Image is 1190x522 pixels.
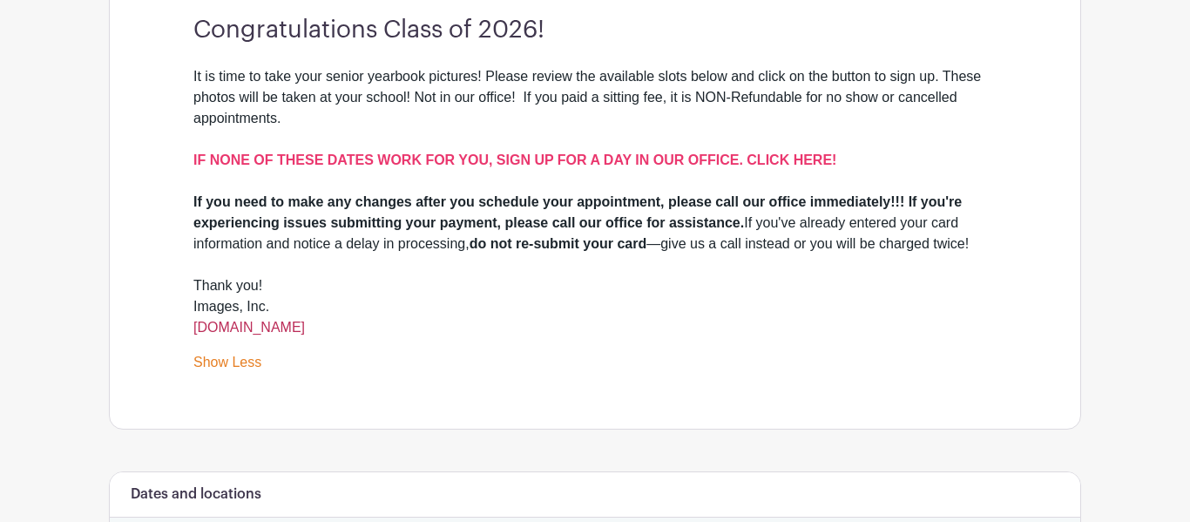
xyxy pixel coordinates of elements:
[193,153,836,167] a: IF NONE OF THESE DATES WORK FOR YOU, SIGN UP FOR A DAY IN OUR OFFICE. CLICK HERE!
[131,486,261,503] h6: Dates and locations
[193,194,962,230] strong: If you need to make any changes after you schedule your appointment, please call our office immed...
[470,236,647,251] strong: do not re-submit your card
[193,192,997,254] div: If you've already entered your card information and notice a delay in processing, —give us a call...
[193,16,997,45] h3: Congratulations Class of 2026!
[193,296,997,338] div: Images, Inc.
[193,66,997,192] div: It is time to take your senior yearbook pictures! Please review the available slots below and cli...
[193,275,997,296] div: Thank you!
[193,355,261,376] a: Show Less
[193,320,305,335] a: [DOMAIN_NAME]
